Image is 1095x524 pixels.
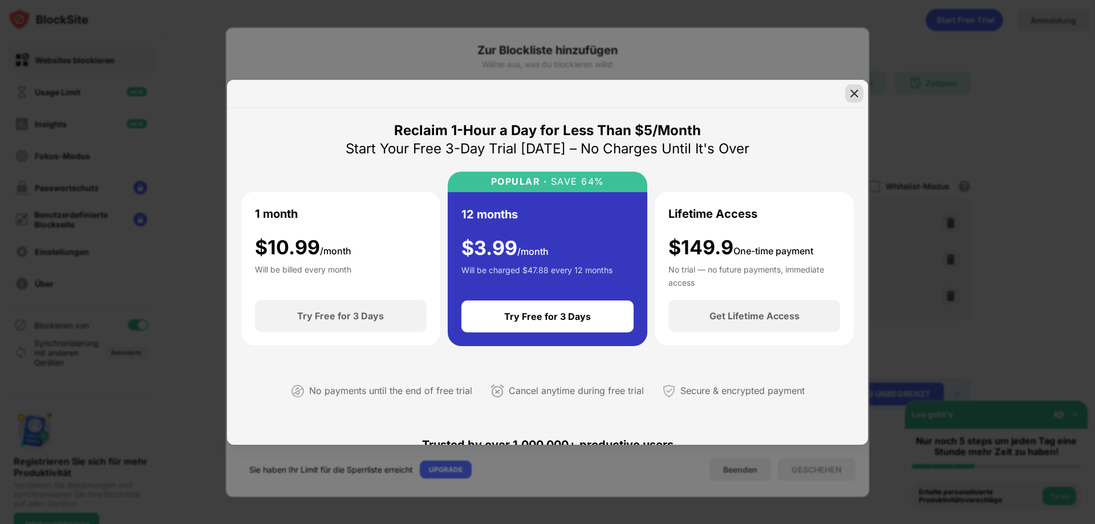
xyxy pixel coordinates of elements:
div: Try Free for 3 Days [504,311,591,322]
img: secured-payment [662,384,676,398]
div: Get Lifetime Access [709,310,800,322]
span: /month [517,246,549,257]
div: 1 month [255,205,298,222]
div: Lifetime Access [668,205,757,222]
span: One-time payment [733,245,813,257]
div: $ 3.99 [461,237,549,260]
span: /month [320,245,351,257]
div: Cancel anytime during free trial [509,383,644,399]
div: Start Your Free 3-Day Trial [DATE] – No Charges Until It's Over [346,140,749,158]
div: POPULAR · [491,176,547,187]
div: Secure & encrypted payment [680,383,805,399]
div: 12 months [461,206,518,223]
img: cancel-anytime [490,384,504,398]
div: Try Free for 3 Days [297,310,384,322]
div: Reclaim 1-Hour a Day for Less Than $5/Month [394,121,701,140]
div: Trusted by over 1,000,000+ productive users [241,417,854,472]
div: No payments until the end of free trial [309,383,472,399]
div: No trial — no future payments, immediate access [668,263,840,286]
div: $ 10.99 [255,236,351,259]
div: $149.9 [668,236,813,259]
img: not-paying [291,384,305,398]
div: Will be billed every month [255,263,351,286]
div: Will be charged $47.88 every 12 months [461,264,613,287]
div: SAVE 64% [547,176,605,187]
